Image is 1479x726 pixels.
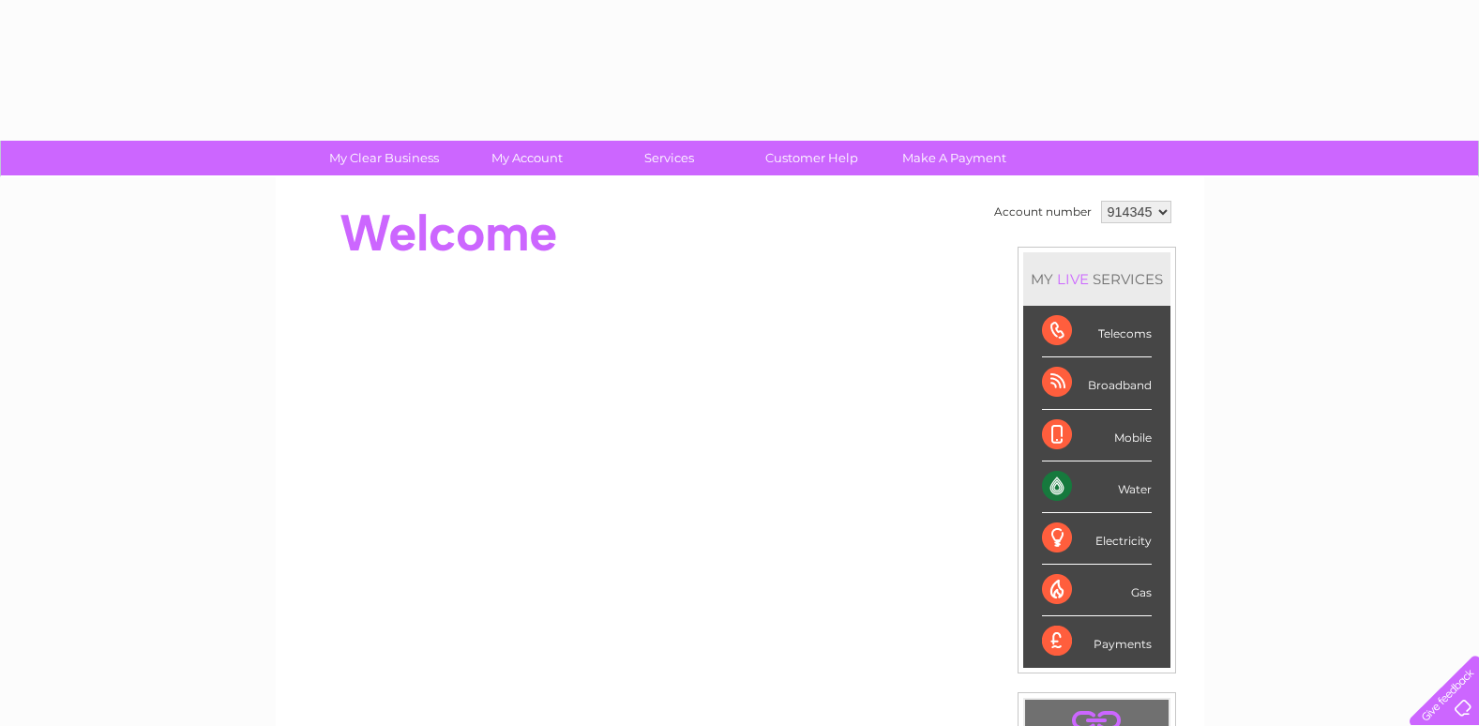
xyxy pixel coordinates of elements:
[989,196,1096,228] td: Account number
[1042,461,1152,513] div: Water
[1023,252,1170,306] div: MY SERVICES
[734,141,889,175] a: Customer Help
[1042,306,1152,357] div: Telecoms
[877,141,1032,175] a: Make A Payment
[1053,270,1093,288] div: LIVE
[592,141,747,175] a: Services
[1042,410,1152,461] div: Mobile
[1042,565,1152,616] div: Gas
[449,141,604,175] a: My Account
[1042,357,1152,409] div: Broadband
[1042,513,1152,565] div: Electricity
[307,141,461,175] a: My Clear Business
[1042,616,1152,667] div: Payments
